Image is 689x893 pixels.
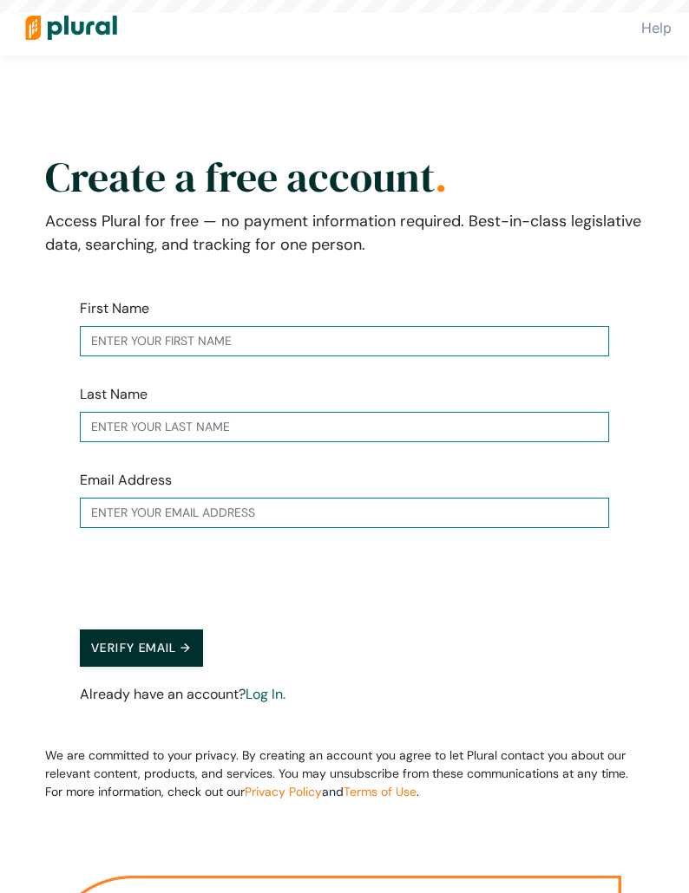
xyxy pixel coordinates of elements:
a: Log In. [246,685,285,703]
label: First Name [80,298,149,319]
p: Access Plural for free — no payment information required. Best-in-class legislative data, searchi... [45,210,644,257]
input: Enter your last name [80,412,609,442]
p: We are committed to your privacy. By creating an account you agree to let Plural contact you abou... [45,746,644,801]
button: Verify Email → [80,629,203,667]
a: Privacy Policy [245,784,322,799]
input: Enter your email address [80,498,609,528]
a: Help [641,19,672,36]
h2: Create a free account [45,161,644,192]
label: Last Name [80,384,148,405]
p: Already have an account? [80,684,609,705]
label: Email Address [80,470,172,491]
input: Enter your first name [80,326,609,356]
a: Terms of Use [344,784,417,799]
span: . [435,148,447,205]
